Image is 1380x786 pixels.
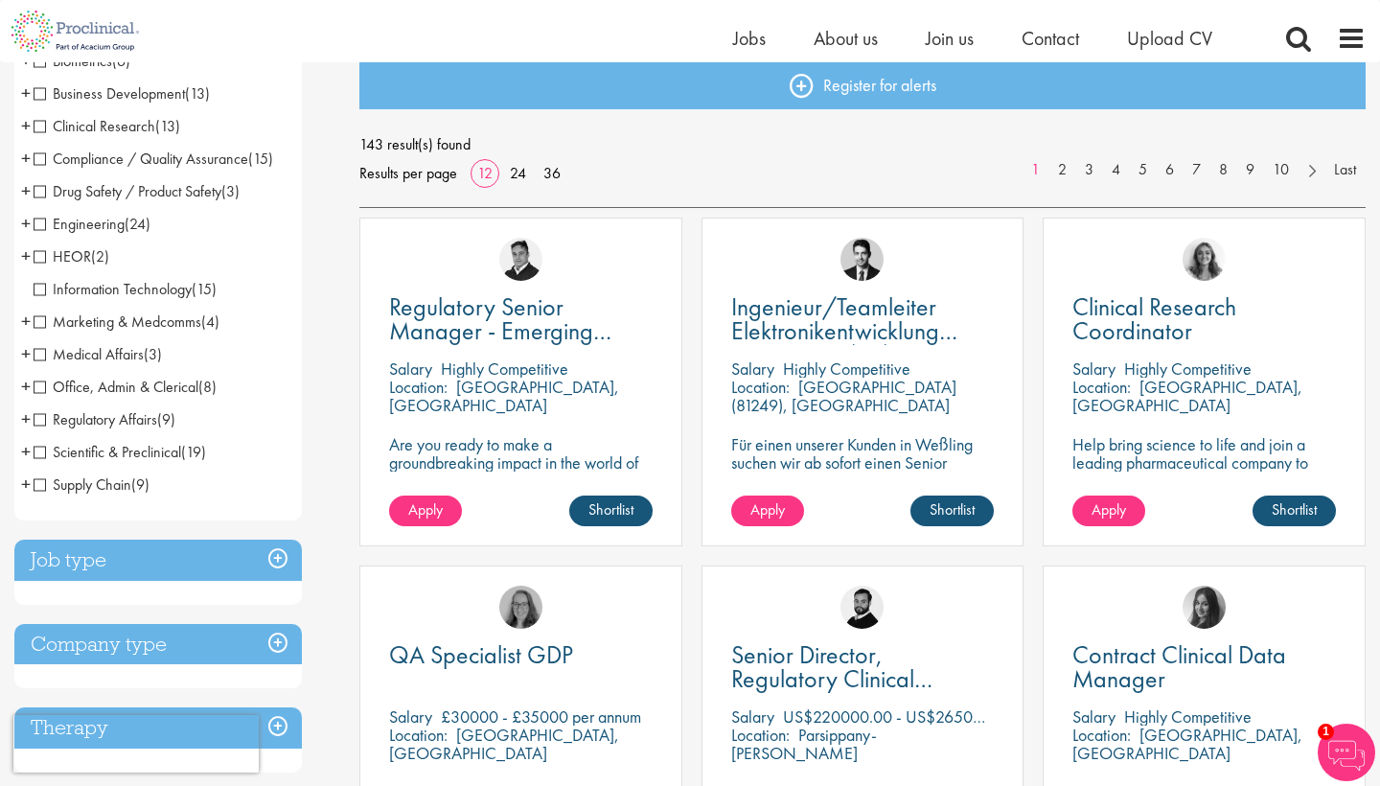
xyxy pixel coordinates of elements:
a: Jobs [733,26,766,51]
p: Are you ready to make a groundbreaking impact in the world of biotechnology? Join a growing compa... [389,435,653,526]
a: Clinical Research Coordinator [1072,295,1336,343]
a: 10 [1263,159,1299,181]
span: (15) [248,149,273,169]
span: Office, Admin & Clerical [34,377,217,397]
span: Salary [389,705,432,728]
span: Salary [731,358,774,380]
span: Salary [389,358,432,380]
span: (2) [91,246,109,266]
a: Apply [1072,496,1145,526]
span: Engineering [34,214,150,234]
span: (13) [155,116,180,136]
a: Apply [731,496,804,526]
img: Ingrid Aymes [499,586,542,629]
span: HEOR [34,246,109,266]
a: QA Specialist GDP [389,643,653,667]
span: Location: [1072,376,1131,398]
span: Location: [389,376,448,398]
p: Help bring science to life and join a leading pharmaceutical company to play a key role in delive... [1072,435,1336,526]
p: Für einen unserer Kunden in Weßling suchen wir ab sofort einen Senior Electronics Engineer Avioni... [731,435,995,508]
span: Salary [1072,358,1115,380]
span: Scientific & Preclinical [34,442,206,462]
p: Highly Competitive [1124,358,1252,380]
p: [GEOGRAPHIC_DATA], [GEOGRAPHIC_DATA] [389,724,619,764]
p: US$220000.00 - US$265000 per annum + Highly Competitive Salary [783,705,1255,728]
p: Highly Competitive [783,358,910,380]
h3: Company type [14,624,302,665]
p: [GEOGRAPHIC_DATA], [GEOGRAPHIC_DATA] [389,376,619,416]
a: About us [814,26,878,51]
span: (19) [181,442,206,462]
span: Regulatory Affairs [34,409,157,429]
span: Apply [1092,499,1126,520]
a: 1 [1022,159,1049,181]
a: 4 [1102,159,1130,181]
span: Business Development [34,83,185,104]
a: Contract Clinical Data Manager [1072,643,1336,691]
span: Compliance / Quality Assurance [34,149,273,169]
span: Medical Affairs [34,344,144,364]
a: Shortlist [910,496,994,526]
a: 36 [537,163,567,183]
span: (9) [131,474,149,495]
a: 7 [1183,159,1210,181]
span: Join us [926,26,974,51]
span: (3) [221,181,240,201]
img: Chatbot [1318,724,1375,781]
span: + [21,405,31,433]
span: Location: [1072,724,1131,746]
img: Jackie Cerchio [1183,238,1226,281]
span: (3) [144,344,162,364]
p: [GEOGRAPHIC_DATA] (81249), [GEOGRAPHIC_DATA] [731,376,956,416]
span: Clinical Research [34,116,180,136]
img: Thomas Wenig [840,238,884,281]
p: Highly Competitive [1124,705,1252,728]
span: (4) [201,312,219,332]
a: Ingenieur/Teamleiter Elektronikentwicklung Aviation (m/w/d) [731,295,995,343]
a: 12 [471,163,499,183]
span: Clinical Research Coordinator [1072,290,1236,347]
a: 5 [1129,159,1157,181]
span: + [21,242,31,270]
span: Contract Clinical Data Manager [1072,638,1286,695]
img: Peter Duvall [499,238,542,281]
span: Clinical Research [34,116,155,136]
span: (24) [125,214,150,234]
span: + [21,307,31,335]
span: + [21,111,31,140]
span: (8) [198,377,217,397]
span: Supply Chain [34,474,131,495]
a: Upload CV [1127,26,1212,51]
a: Register for alerts [359,61,1366,109]
span: Marketing & Medcomms [34,312,201,332]
span: (15) [192,279,217,299]
a: Regulatory Senior Manager - Emerging Markets [389,295,653,343]
a: Last [1324,159,1366,181]
span: Apply [408,499,443,520]
span: + [21,437,31,466]
span: Regulatory Senior Manager - Emerging Markets [389,290,611,371]
span: QA Specialist GDP [389,638,573,671]
img: Heidi Hennigan [1183,586,1226,629]
a: 6 [1156,159,1184,181]
span: + [21,144,31,173]
span: Salary [731,705,774,728]
a: Nick Walker [840,586,884,629]
span: HEOR [34,246,91,266]
span: Salary [1072,705,1115,728]
span: Office, Admin & Clerical [34,377,198,397]
a: Contact [1022,26,1079,51]
span: Scientific & Preclinical [34,442,181,462]
span: + [21,209,31,238]
span: Drug Safety / Product Safety [34,181,240,201]
h3: Job type [14,540,302,581]
a: 9 [1236,159,1264,181]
